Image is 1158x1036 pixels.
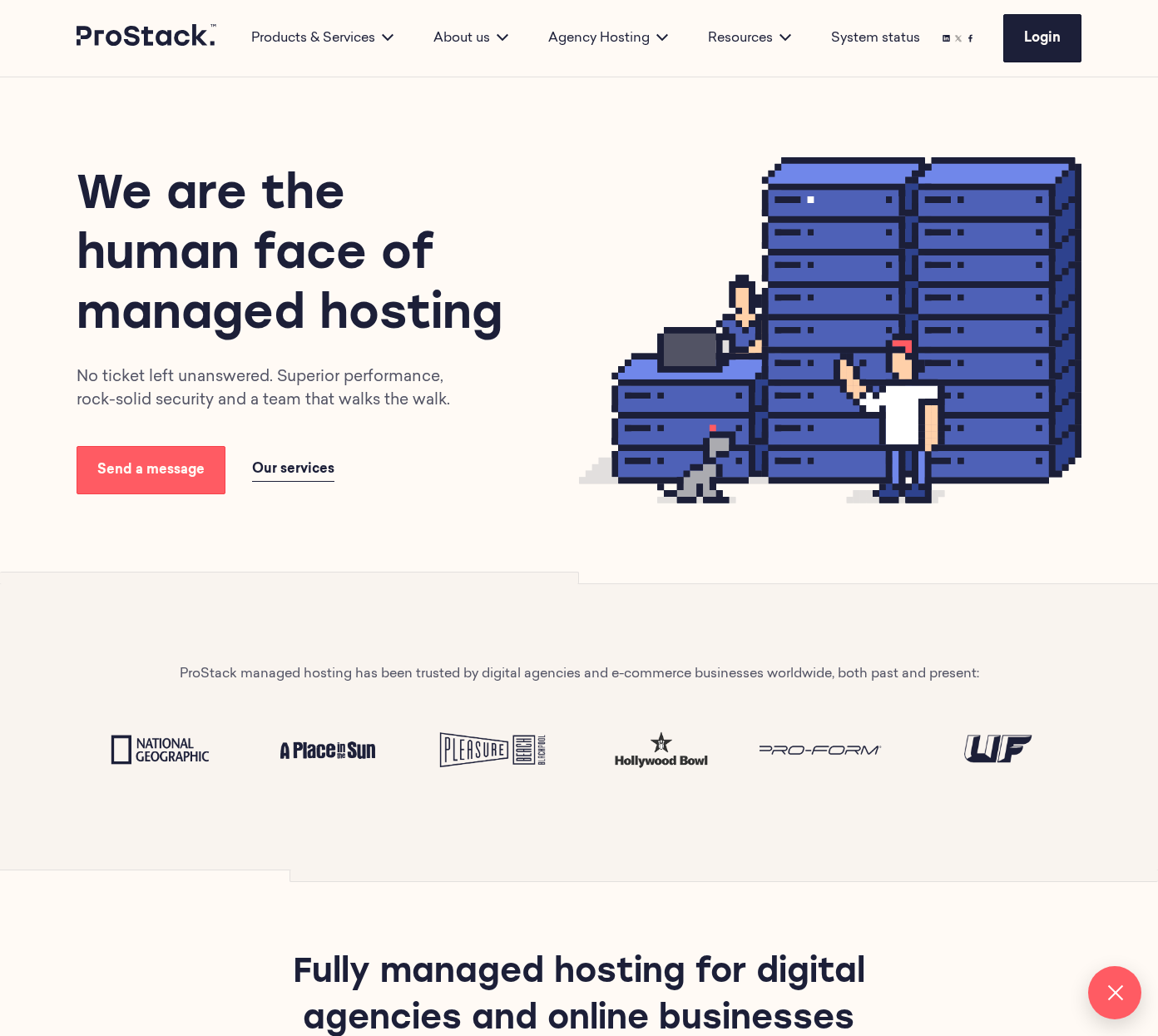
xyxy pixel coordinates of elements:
img: test-hw.png [592,726,733,775]
img: UF Logo [928,724,1068,776]
img: Proform Logo [760,724,900,776]
h1: We are the human face of managed hosting [77,166,519,346]
a: Our services [252,458,334,482]
div: Agency Hosting [528,28,688,48]
a: System status [831,28,920,48]
img: National Geographic Logo [90,724,230,776]
a: Prostack logo [77,24,218,52]
a: Send a message [77,446,225,494]
a: Login [1003,14,1081,62]
span: Send a message [97,463,205,477]
span: Login [1024,32,1061,45]
p: ProStack managed hosting has been trusted by digital agencies and e-commerce businesses worldwide... [180,664,979,684]
div: Products & Services [231,28,413,48]
p: No ticket left unanswered. Superior performance, rock-solid security and a team that walks the walk. [77,366,475,413]
div: Resources [688,28,811,48]
span: Our services [252,463,334,476]
div: About us [413,28,528,48]
img: A place in the sun Logo [257,724,398,776]
img: Pleasure Beach Logo [425,724,566,776]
